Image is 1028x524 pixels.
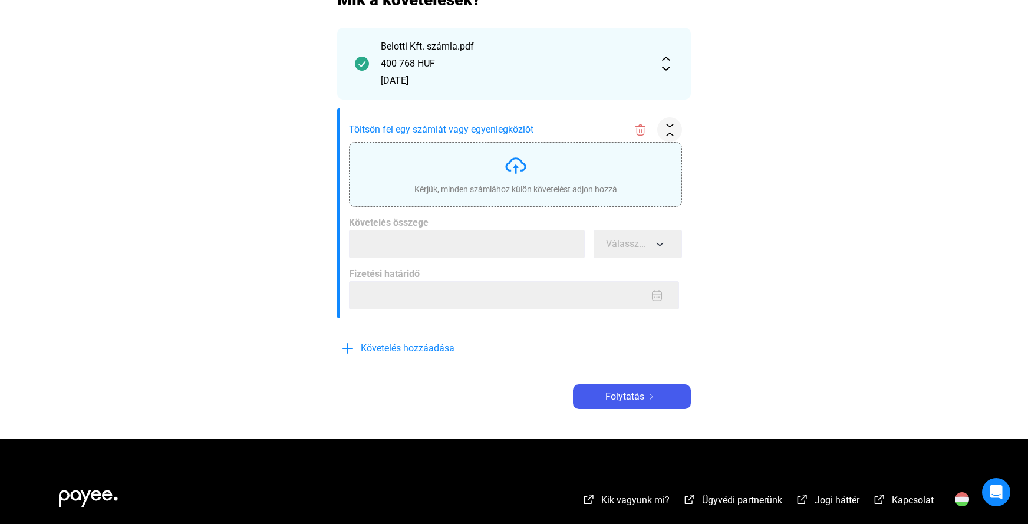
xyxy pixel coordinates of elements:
[982,478,1010,506] div: Open Intercom Messenger
[659,57,673,71] img: expand
[955,492,969,506] img: HU.svg
[337,336,514,361] button: plus-blueKövetelés hozzáadása
[582,496,670,507] a: external-link-whiteKik vagyunk mi?
[601,495,670,506] span: Kik vagyunk mi?
[349,123,623,137] span: Töltsön fel egy számlát vagy egyenlegközlőt
[582,493,596,505] img: external-link-white
[361,341,454,355] span: Követelés hozzáadása
[573,384,691,409] button: Folytatásarrow-right-white
[355,57,369,71] img: checkmark-darker-green-circle
[683,496,782,507] a: external-link-whiteÜgyvédi partnerünk
[644,394,658,400] img: arrow-right-white
[606,238,646,249] span: Válassz...
[381,74,647,88] div: [DATE]
[605,390,644,404] span: Folytatás
[702,495,782,506] span: Ügyvédi partnerünk
[634,124,647,136] img: trash-red
[683,493,697,505] img: external-link-white
[381,39,647,54] div: Belotti Kft. számla.pdf
[341,341,355,355] img: plus-blue
[594,230,682,258] button: Válassz...
[349,268,420,279] span: Fizetési határidő
[664,124,676,136] img: collapse
[815,495,859,506] span: Jogi háttér
[795,496,859,507] a: external-link-whiteJogi háttér
[414,183,617,195] div: Kérjük, minden számlához külön követelést adjon hozzá
[628,117,653,142] button: trash-red
[872,496,934,507] a: external-link-whiteKapcsolat
[892,495,934,506] span: Kapcsolat
[795,493,809,505] img: external-link-white
[504,154,528,177] img: upload-cloud
[872,493,887,505] img: external-link-white
[59,483,118,507] img: white-payee-white-dot.svg
[349,217,429,228] span: Követelés összege
[381,57,647,71] div: 400 768 HUF
[657,117,682,142] button: collapse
